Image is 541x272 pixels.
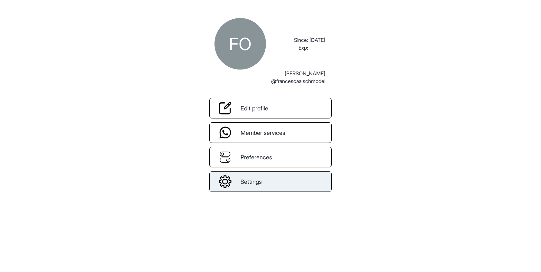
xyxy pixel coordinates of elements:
[219,102,232,115] img: EditProfile
[229,33,252,54] span: FO
[209,171,332,192] a: settingsSettings
[241,177,262,186] span: Settings
[294,36,308,44] p: Since:
[241,128,285,137] span: Member services
[209,98,332,118] a: EditProfileEdit profile
[309,36,325,44] p: [DATE]
[219,151,232,164] img: Preferances
[285,70,325,77] p: [PERSON_NAME]
[271,77,325,85] p: @francescaa.schmodel
[214,18,266,70] div: Francesca Osborn
[241,104,268,113] span: Edit profile
[219,126,232,139] img: MemberServices
[241,153,272,162] span: Preferences
[299,44,308,52] p: Exp:
[219,175,232,188] img: settings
